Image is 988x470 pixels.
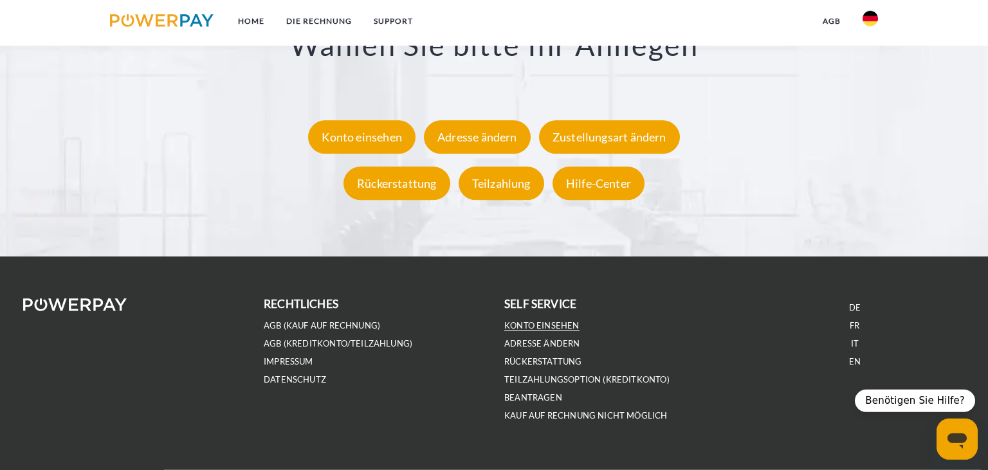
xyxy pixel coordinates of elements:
[264,320,380,331] a: AGB (Kauf auf Rechnung)
[539,121,680,154] div: Zustellungsart ändern
[849,356,861,367] a: EN
[275,10,363,33] a: DIE RECHNUNG
[264,338,412,349] a: AGB (Kreditkonto/Teilzahlung)
[421,131,534,145] a: Adresse ändern
[937,419,978,460] iframe: Schaltfläche zum Öffnen des Messaging-Fensters; Konversation läuft
[851,338,859,349] a: IT
[855,390,975,412] div: Benötigen Sie Hilfe?
[455,177,547,191] a: Teilzahlung
[23,298,127,311] img: logo-powerpay-white.svg
[340,177,453,191] a: Rückerstattung
[850,320,859,331] a: FR
[264,297,338,311] b: rechtliches
[459,167,544,201] div: Teilzahlung
[343,167,450,201] div: Rückerstattung
[264,356,313,367] a: IMPRESSUM
[849,302,861,313] a: DE
[504,410,668,421] a: Kauf auf Rechnung nicht möglich
[553,167,645,201] div: Hilfe-Center
[110,14,214,27] img: logo-powerpay.svg
[863,11,878,26] img: de
[504,320,580,331] a: Konto einsehen
[424,121,531,154] div: Adresse ändern
[363,10,424,33] a: SUPPORT
[227,10,275,33] a: Home
[812,10,852,33] a: agb
[305,131,419,145] a: Konto einsehen
[504,356,582,367] a: Rückerstattung
[549,177,648,191] a: Hilfe-Center
[264,374,326,385] a: DATENSCHUTZ
[504,374,670,403] a: Teilzahlungsoption (KREDITKONTO) beantragen
[536,131,683,145] a: Zustellungsart ändern
[308,121,416,154] div: Konto einsehen
[504,297,576,311] b: self service
[504,338,580,349] a: Adresse ändern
